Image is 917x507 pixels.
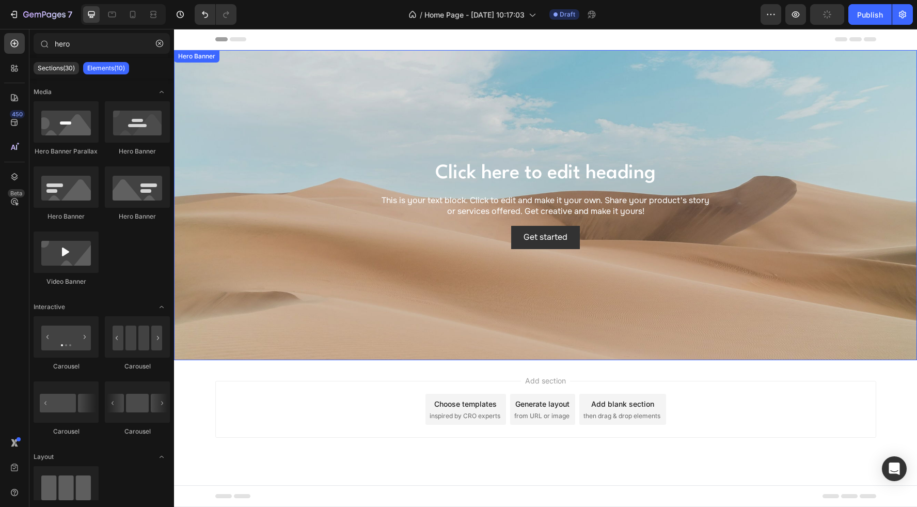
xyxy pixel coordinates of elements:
[8,189,25,197] div: Beta
[857,9,883,20] div: Publish
[34,302,65,312] span: Interactive
[34,427,99,436] div: Carousel
[34,362,99,371] div: Carousel
[256,382,326,392] span: inspired by CRO experts
[38,64,75,72] p: Sections(30)
[417,370,480,380] div: Add blank section
[848,4,892,25] button: Publish
[105,427,170,436] div: Carousel
[105,362,170,371] div: Carousel
[337,197,406,220] button: Get started
[34,277,99,286] div: Video Banner
[34,33,170,54] input: Search Sections & Elements
[153,449,170,465] span: Toggle open
[34,87,52,97] span: Media
[105,212,170,221] div: Hero Banner
[153,299,170,315] span: Toggle open
[350,203,393,214] div: Get started
[195,4,236,25] div: Undo/Redo
[87,64,125,72] p: Elements(10)
[424,9,525,20] span: Home Page - [DATE] 10:17:03
[105,147,170,156] div: Hero Banner
[882,456,907,481] div: Open Intercom Messenger
[260,370,323,380] div: Choose templates
[10,110,25,118] div: 450
[341,370,396,380] div: Generate layout
[4,4,77,25] button: 7
[560,10,575,19] span: Draft
[340,382,396,392] span: from URL or image
[34,452,54,462] span: Layout
[174,29,917,507] iframe: Design area
[409,382,486,392] span: then drag & drop elements
[153,84,170,100] span: Toggle open
[34,212,99,221] div: Hero Banner
[347,346,396,357] span: Add section
[34,147,99,156] div: Hero Banner Parallax
[420,9,422,20] span: /
[2,23,43,32] div: Hero Banner
[68,8,72,21] p: 7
